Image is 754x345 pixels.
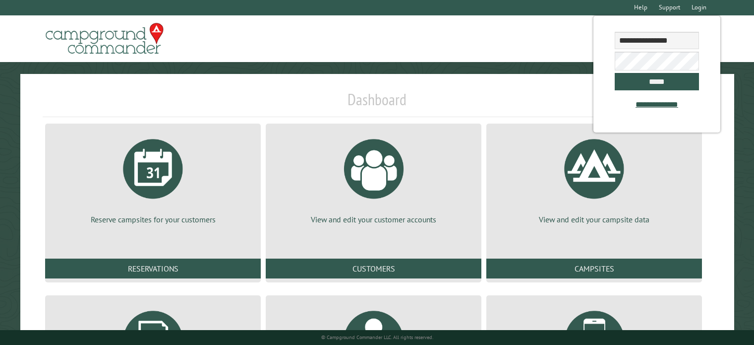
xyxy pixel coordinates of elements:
[321,334,433,341] small: © Campground Commander LLC. All rights reserved.
[43,19,167,58] img: Campground Commander
[45,259,261,278] a: Reservations
[498,132,690,225] a: View and edit your campsite data
[57,214,249,225] p: Reserve campsites for your customers
[266,259,481,278] a: Customers
[278,214,469,225] p: View and edit your customer accounts
[278,132,469,225] a: View and edit your customer accounts
[486,259,702,278] a: Campsites
[498,214,690,225] p: View and edit your campsite data
[57,132,249,225] a: Reserve campsites for your customers
[43,90,711,117] h1: Dashboard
